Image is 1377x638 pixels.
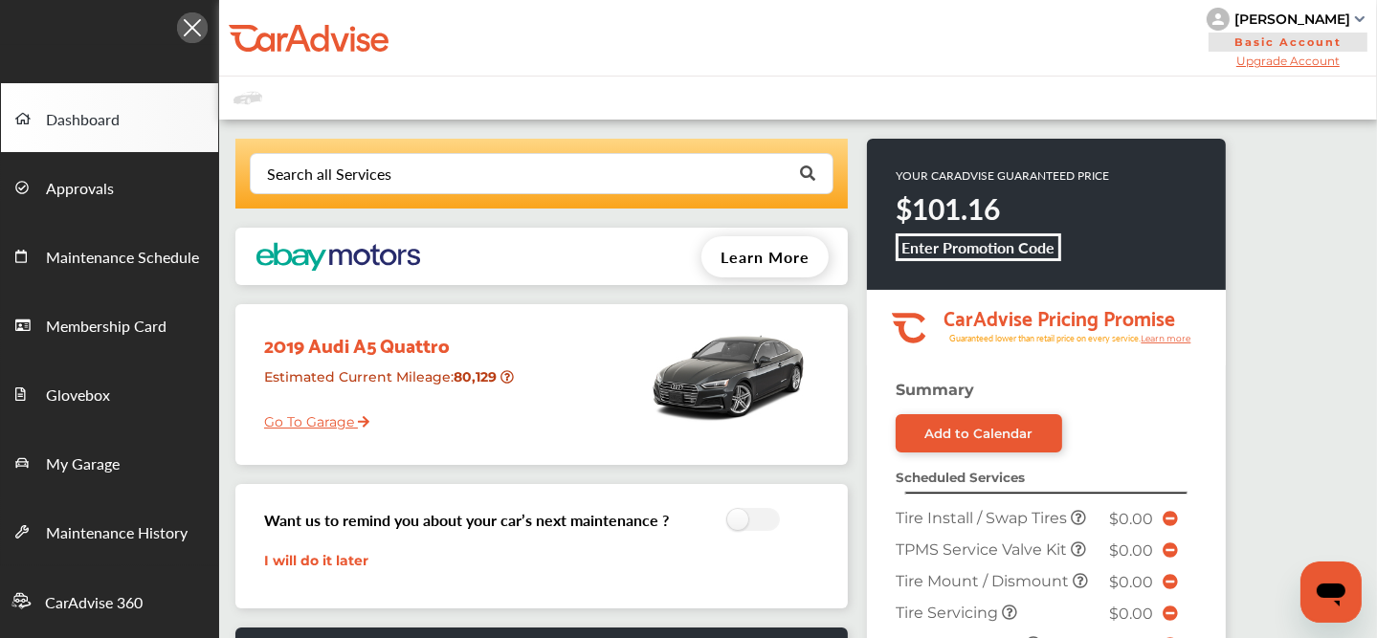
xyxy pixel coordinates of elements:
div: [PERSON_NAME] [1234,11,1350,28]
strong: Summary [896,381,974,399]
span: Dashboard [46,108,120,133]
tspan: CarAdvise Pricing Promise [944,299,1175,334]
img: sCxJUJ+qAmfqhQGDUl18vwLg4ZYJ6CxN7XmbOMBAAAAAElFTkSuQmCC [1355,16,1365,22]
span: Glovebox [46,384,110,408]
span: Tire Servicing [896,604,1002,622]
a: Add to Calendar [896,414,1062,452]
div: Estimated Current Mileage : [250,361,530,409]
p: YOUR CARADVISE GUARANTEED PRICE [896,167,1109,184]
a: Go To Garage [250,399,369,435]
span: $0.00 [1109,605,1153,623]
div: Search all Services [267,166,391,182]
a: Glovebox [1,359,218,428]
span: $0.00 [1109,510,1153,528]
a: My Garage [1,428,218,496]
iframe: Button to launch messaging window [1300,561,1362,623]
img: knH8PDtVvWoAbQRylUukY18CTiRevjo20fAtgn5MLBQj4uumYvk2MzTtcAIzfGAtb1XOLVMAvhLuqoNAbL4reqehy0jehNKdM... [1207,8,1230,31]
div: Add to Calendar [925,426,1033,441]
span: My Garage [46,452,120,477]
a: Dashboard [1,83,218,152]
img: mobile_13364_st0640_046.jpg [647,314,810,438]
strong: $101.16 [896,188,1000,229]
img: placeholder_car.fcab19be.svg [233,86,262,110]
h3: Want us to remind you about your car’s next maintenance ? [264,509,669,531]
span: $0.00 [1109,541,1153,560]
span: Membership Card [46,315,167,340]
div: 2019 Audi A5 Quattro [250,314,530,361]
tspan: Guaranteed lower than retail price on every service. [949,332,1141,344]
span: TPMS Service Valve Kit [896,540,1071,559]
span: Tire Install / Swap Tires [896,509,1071,527]
span: Upgrade Account [1207,54,1369,68]
span: CarAdvise 360 [45,591,143,616]
span: Learn More [721,246,810,268]
a: Approvals [1,152,218,221]
span: Maintenance History [46,521,188,546]
span: $0.00 [1109,573,1153,591]
a: Maintenance History [1,496,218,565]
a: I will do it later [264,552,368,569]
strong: Scheduled Services [896,470,1025,485]
a: Membership Card [1,290,218,359]
span: Approvals [46,177,114,202]
b: Enter Promotion Code [902,236,1055,258]
span: Tire Mount / Dismount [896,572,1073,590]
img: Icon.5fd9dcc7.svg [177,12,208,43]
tspan: Learn more [1141,333,1191,343]
span: Basic Account [1209,33,1367,52]
span: Maintenance Schedule [46,246,199,271]
strong: 80,129 [454,368,500,385]
a: Maintenance Schedule [1,221,218,290]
